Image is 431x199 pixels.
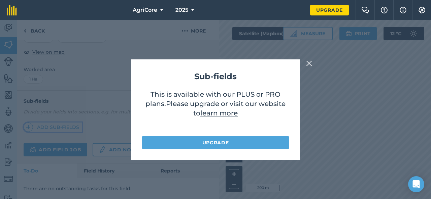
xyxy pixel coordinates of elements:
div: Open Intercom Messenger [408,176,424,192]
a: Upgrade [142,136,289,149]
span: 2025 [175,6,188,14]
img: fieldmargin Logo [7,5,17,15]
img: A cog icon [418,7,426,13]
p: This is available with our PLUS or PRO plans . [142,90,289,129]
img: A question mark icon [380,7,388,13]
a: learn more [200,109,238,117]
a: Upgrade [310,5,349,15]
span: AgriCore [133,6,157,14]
img: svg+xml;base64,PHN2ZyB4bWxucz0iaHR0cDovL3d3dy53My5vcmcvMjAwMC9zdmciIHdpZHRoPSIxNyIgaGVpZ2h0PSIxNy... [400,6,406,14]
span: Please upgrade or visit our website to [166,100,286,117]
img: Two speech bubbles overlapping with the left bubble in the forefront [361,7,369,13]
img: svg+xml;base64,PHN2ZyB4bWxucz0iaHR0cDovL3d3dy53My5vcmcvMjAwMC9zdmciIHdpZHRoPSIyMiIgaGVpZ2h0PSIzMC... [306,59,312,67]
h2: Sub-fields [142,70,289,83]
